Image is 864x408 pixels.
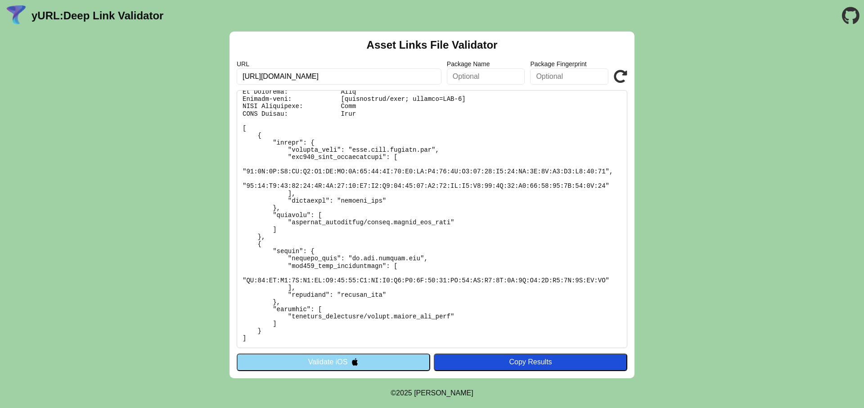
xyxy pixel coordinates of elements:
img: appleIcon.svg [351,358,359,366]
label: Package Name [447,60,525,68]
pre: Lorem ipsu do: sitam://con.adipisc.eli.se/.doei-tempo/incididunt.utla Et Dolorema: Aliq Enimadm-v... [237,90,627,348]
div: Copy Results [438,358,623,366]
button: Validate iOS [237,354,430,371]
h2: Asset Links File Validator [367,39,498,51]
a: Michael Ibragimchayev's Personal Site [414,389,473,397]
a: yURL:Deep Link Validator [31,9,163,22]
button: Copy Results [434,354,627,371]
input: Optional [447,68,525,85]
label: URL [237,60,441,68]
span: 2025 [396,389,412,397]
img: yURL Logo [4,4,28,27]
input: Required [237,68,441,85]
footer: © [391,378,473,408]
input: Optional [530,68,608,85]
label: Package Fingerprint [530,60,608,68]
